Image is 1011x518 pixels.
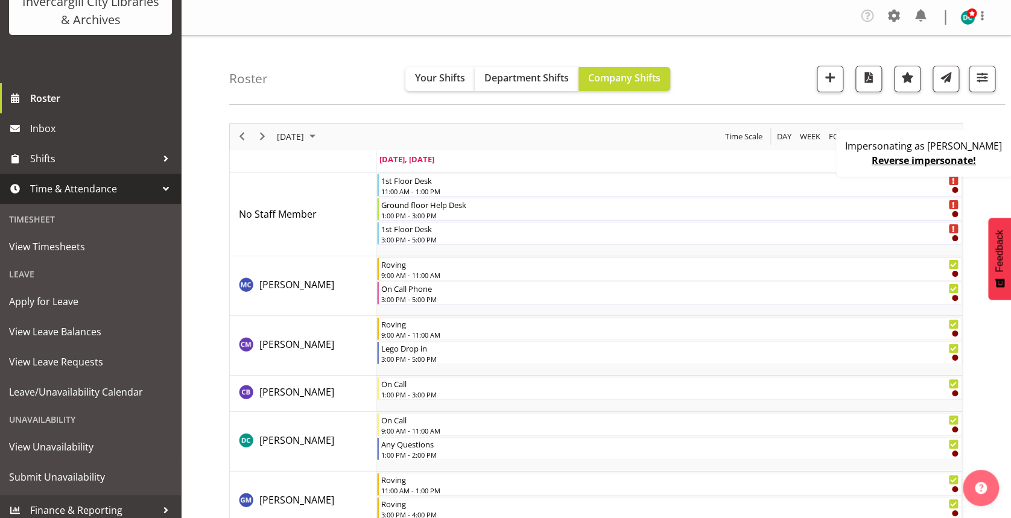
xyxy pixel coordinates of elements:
h4: Roster [229,72,268,86]
button: Company Shifts [578,67,670,91]
td: Donald Cunningham resource [230,412,376,472]
div: 9:00 AM - 11:00 AM [381,426,959,435]
div: Donald Cunningham"s event - Any Questions Begin From Wednesday, August 27, 2025 at 1:00:00 PM GMT... [377,437,962,460]
div: Unavailability [3,407,178,432]
div: Roving [381,497,959,510]
div: Gabriel McKay Smith"s event - Roving Begin From Wednesday, August 27, 2025 at 11:00:00 AM GMT+12:... [377,473,962,496]
span: Roster [30,89,175,107]
div: Next [252,124,273,149]
div: 11:00 AM - 1:00 PM [381,485,959,495]
div: Lego Drop in [381,342,959,354]
span: Fortnight [828,129,873,144]
button: August 27, 2025 [275,129,321,144]
div: 3:00 PM - 5:00 PM [381,294,959,304]
span: [DATE] [276,129,305,144]
span: Week [799,129,822,144]
a: Apply for Leave [3,286,178,317]
button: Highlight an important date within the roster. [894,66,921,92]
a: [PERSON_NAME] [259,385,334,399]
a: [PERSON_NAME] [259,337,334,352]
a: View Leave Balances [3,317,178,347]
span: Month [879,129,911,144]
span: [DATE], [DATE] [379,154,434,165]
span: Apply for Leave [9,292,172,311]
span: [PERSON_NAME] [259,278,334,291]
a: Leave/Unavailability Calendar [3,377,178,407]
button: Send a list of all shifts for the selected filtered period to all rostered employees. [933,66,959,92]
div: Leave [3,262,178,286]
div: 1:00 PM - 3:00 PM [381,210,959,220]
div: On Call [381,414,959,426]
div: No Staff Member"s event - Ground floor Help Desk Begin From Wednesday, August 27, 2025 at 1:00:00... [377,198,962,221]
span: Feedback [994,230,1005,272]
button: Month [917,129,960,144]
div: No Staff Member"s event - 1st Floor Desk Begin From Wednesday, August 27, 2025 at 11:00:00 AM GMT... [377,174,962,197]
button: Filter Shifts [969,66,995,92]
span: Your Shifts [415,71,465,84]
div: Chamique Mamolo"s event - Roving Begin From Wednesday, August 27, 2025 at 9:00:00 AM GMT+12:00 En... [377,317,962,340]
p: Impersonating as [PERSON_NAME] [845,139,1002,153]
div: Previous [232,124,252,149]
button: Download a PDF of the roster for the current day [855,66,882,92]
div: Chamique Mamolo"s event - Lego Drop in Begin From Wednesday, August 27, 2025 at 3:00:00 PM GMT+12... [377,341,962,364]
button: Your Shifts [405,67,475,91]
span: View Leave Balances [9,323,172,341]
td: No Staff Member resource [230,172,376,256]
button: Timeline Day [775,129,794,144]
div: 1:00 PM - 2:00 PM [381,450,959,460]
span: View Leave Requests [9,353,172,371]
div: On Call [381,377,959,390]
span: calendar [918,129,959,144]
div: No Staff Member"s event - 1st Floor Desk Begin From Wednesday, August 27, 2025 at 3:00:00 PM GMT+... [377,222,962,245]
button: Feedback - Show survey [988,218,1011,300]
a: Reverse impersonate! [872,154,976,167]
div: On Call Phone [381,282,959,294]
div: 1st Floor Desk [381,223,959,235]
div: 3:00 PM - 5:00 PM [381,235,959,244]
span: Submit Unavailability [9,468,172,486]
div: Roving [381,318,959,330]
div: 1st Floor Desk [381,174,959,186]
span: Time Scale [724,129,764,144]
div: 11:00 AM - 1:00 PM [381,186,959,196]
a: No Staff Member [239,207,317,221]
button: Fortnight [827,129,875,144]
div: Roving [381,258,959,270]
button: Department Shifts [475,67,578,91]
div: Roving [381,473,959,485]
img: donald-cunningham11616.jpg [960,10,975,25]
a: View Unavailability [3,432,178,462]
div: Timesheet [3,207,178,232]
span: [PERSON_NAME] [259,493,334,507]
span: Day [776,129,793,144]
td: Chris Broad resource [230,376,376,412]
button: Time Scale [723,129,765,144]
span: Company Shifts [588,71,661,84]
span: Time & Attendance [30,180,157,198]
button: Timeline Month [879,129,913,144]
a: [PERSON_NAME] [259,277,334,292]
a: View Timesheets [3,232,178,262]
div: Any Questions [381,438,959,450]
div: Ground floor Help Desk [381,198,959,210]
div: Aurora Catu"s event - On Call Phone Begin From Wednesday, August 27, 2025 at 3:00:00 PM GMT+12:00... [377,282,962,305]
span: Department Shifts [484,71,569,84]
div: 3:00 PM - 5:00 PM [381,354,959,364]
span: [PERSON_NAME] [259,434,334,447]
img: help-xxl-2.png [975,482,987,494]
button: Add a new shift [817,66,843,92]
td: Aurora Catu resource [230,256,376,316]
a: View Leave Requests [3,347,178,377]
div: 1:00 PM - 3:00 PM [381,390,959,399]
div: 9:00 AM - 11:00 AM [381,270,959,280]
td: Chamique Mamolo resource [230,316,376,376]
span: [PERSON_NAME] [259,338,334,351]
button: Next [255,129,271,144]
div: 9:00 AM - 11:00 AM [381,330,959,340]
div: Donald Cunningham"s event - On Call Begin From Wednesday, August 27, 2025 at 9:00:00 AM GMT+12:00... [377,413,962,436]
a: [PERSON_NAME] [259,433,334,447]
span: Shifts [30,150,157,168]
span: Leave/Unavailability Calendar [9,383,172,401]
